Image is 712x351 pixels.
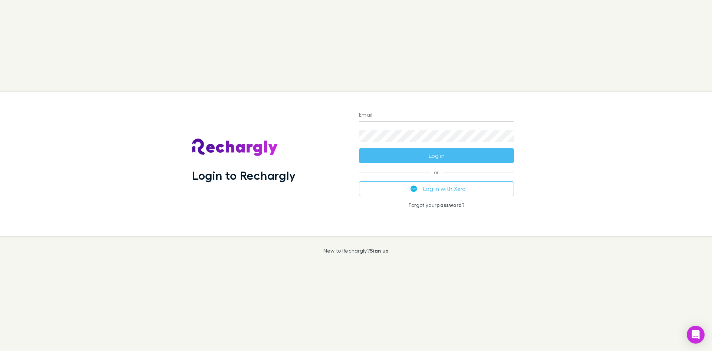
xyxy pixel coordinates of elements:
img: Rechargly's Logo [192,139,278,156]
button: Log in with Xero [359,181,514,196]
p: New to Rechargly? [323,248,389,254]
a: Sign up [370,247,389,254]
img: Xero's logo [411,185,417,192]
button: Log in [359,148,514,163]
a: password [436,202,462,208]
div: Open Intercom Messenger [687,326,705,344]
h1: Login to Rechargly [192,168,296,182]
p: Forgot your ? [359,202,514,208]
